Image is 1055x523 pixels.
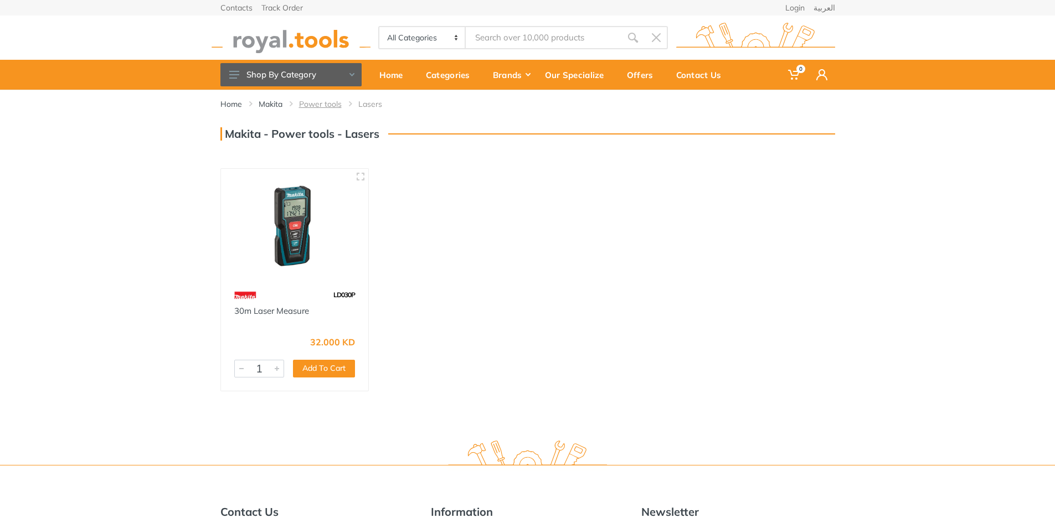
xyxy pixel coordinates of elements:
[668,60,737,90] a: Contact Us
[619,63,668,86] div: Offers
[537,63,619,86] div: Our Specialize
[333,291,355,299] span: LD030P
[641,505,835,519] h5: Newsletter
[299,99,342,110] a: Power tools
[358,99,399,110] li: Lasers
[220,99,835,110] nav: breadcrumb
[418,63,485,86] div: Categories
[220,63,362,86] button: Shop By Category
[372,63,418,86] div: Home
[814,4,835,12] a: العربية
[676,23,835,53] img: royal.tools Logo
[293,360,355,377] button: Add To Cart
[220,99,242,110] a: Home
[231,179,359,275] img: Royal Tools - 30m Laser Measure
[220,505,414,519] h5: Contact Us
[466,26,621,49] input: Site search
[780,60,809,90] a: 0
[431,505,625,519] h5: Information
[785,4,805,12] a: Login
[372,60,418,90] a: Home
[220,127,379,141] h3: Makita - Power tools - Lasers
[619,60,668,90] a: Offers
[537,60,619,90] a: Our Specialize
[418,60,485,90] a: Categories
[234,305,309,316] a: 30m Laser Measure
[220,4,253,12] a: Contacts
[259,99,282,110] a: Makita
[485,63,537,86] div: Brands
[261,4,303,12] a: Track Order
[212,23,370,53] img: royal.tools Logo
[668,63,737,86] div: Contact Us
[234,286,256,305] img: 42.webp
[448,441,607,471] img: royal.tools Logo
[796,65,805,73] span: 0
[379,27,466,48] select: Category
[310,338,355,346] div: 32.000 KD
